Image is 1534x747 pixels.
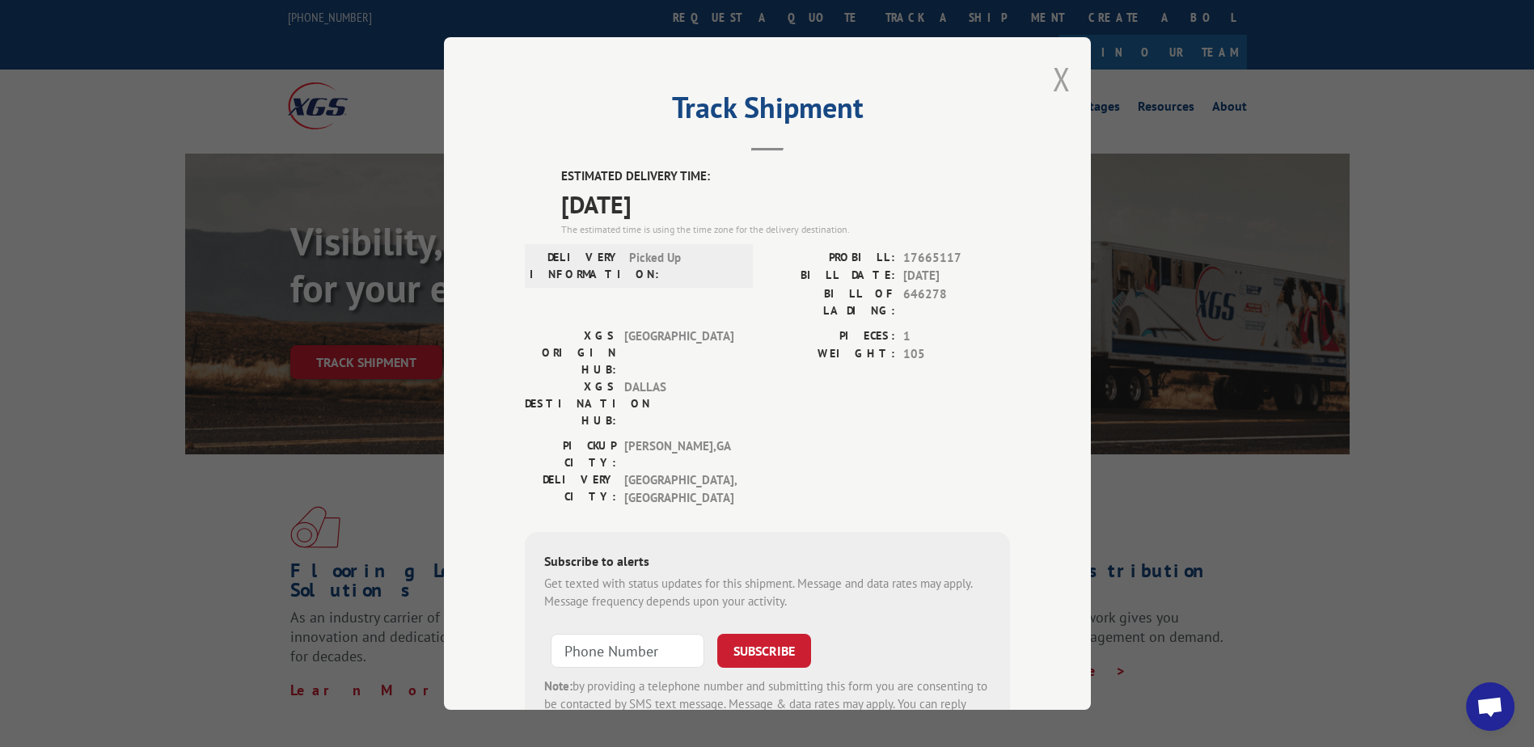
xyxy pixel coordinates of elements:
[903,267,1010,285] span: [DATE]
[903,249,1010,268] span: 17665117
[624,437,733,471] span: [PERSON_NAME] , GA
[767,345,895,364] label: WEIGHT:
[530,249,621,283] label: DELIVERY INFORMATION:
[717,634,811,668] button: SUBSCRIBE
[525,471,616,508] label: DELIVERY CITY:
[525,378,616,429] label: XGS DESTINATION HUB:
[544,678,573,694] strong: Note:
[624,378,733,429] span: DALLAS
[767,327,895,346] label: PIECES:
[561,167,1010,186] label: ESTIMATED DELIVERY TIME:
[903,345,1010,364] span: 105
[525,96,1010,127] h2: Track Shipment
[1466,682,1515,731] div: Open chat
[544,551,991,575] div: Subscribe to alerts
[1053,57,1071,100] button: Close modal
[767,249,895,268] label: PROBILL:
[561,222,1010,237] div: The estimated time is using the time zone for the delivery destination.
[525,437,616,471] label: PICKUP CITY:
[544,677,991,732] div: by providing a telephone number and submitting this form you are consenting to be contacted by SM...
[525,327,616,378] label: XGS ORIGIN HUB:
[624,471,733,508] span: [GEOGRAPHIC_DATA] , [GEOGRAPHIC_DATA]
[544,575,991,611] div: Get texted with status updates for this shipment. Message and data rates may apply. Message frequ...
[551,634,704,668] input: Phone Number
[629,249,738,283] span: Picked Up
[767,285,895,319] label: BILL OF LADING:
[767,267,895,285] label: BILL DATE:
[903,285,1010,319] span: 646278
[903,327,1010,346] span: 1
[624,327,733,378] span: [GEOGRAPHIC_DATA]
[561,186,1010,222] span: [DATE]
